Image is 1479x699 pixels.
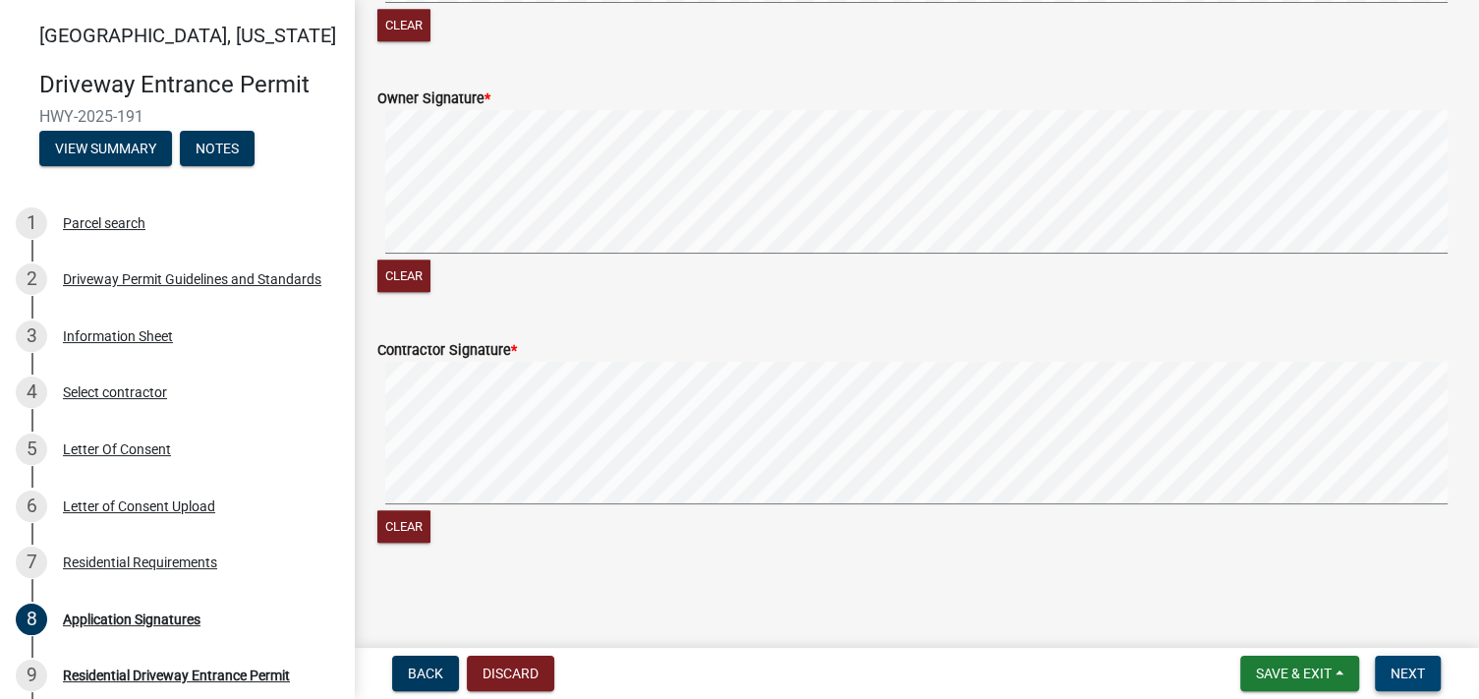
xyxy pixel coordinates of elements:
[39,131,172,166] button: View Summary
[63,669,290,682] div: Residential Driveway Entrance Permit
[39,24,336,47] span: [GEOGRAPHIC_DATA], [US_STATE]
[377,9,430,41] button: Clear
[63,216,145,230] div: Parcel search
[1240,656,1359,691] button: Save & Exit
[16,207,47,239] div: 1
[408,666,443,681] span: Back
[63,385,167,399] div: Select contractor
[63,329,173,343] div: Information Sheet
[377,92,490,106] label: Owner Signature
[1391,666,1425,681] span: Next
[63,442,171,456] div: Letter Of Consent
[16,604,47,635] div: 8
[63,272,321,286] div: Driveway Permit Guidelines and Standards
[16,320,47,352] div: 3
[377,260,430,292] button: Clear
[16,434,47,465] div: 5
[16,377,47,408] div: 4
[16,660,47,691] div: 9
[377,510,430,543] button: Clear
[63,499,215,513] div: Letter of Consent Upload
[39,107,314,126] span: HWY-2025-191
[180,131,255,166] button: Notes
[16,263,47,295] div: 2
[63,612,200,626] div: Application Signatures
[377,344,517,358] label: Contractor Signature
[39,71,338,99] h4: Driveway Entrance Permit
[16,491,47,522] div: 6
[180,142,255,157] wm-modal-confirm: Notes
[39,142,172,157] wm-modal-confirm: Summary
[63,555,217,569] div: Residential Requirements
[1256,666,1332,681] span: Save & Exit
[467,656,554,691] button: Discard
[16,547,47,578] div: 7
[1375,656,1441,691] button: Next
[392,656,459,691] button: Back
